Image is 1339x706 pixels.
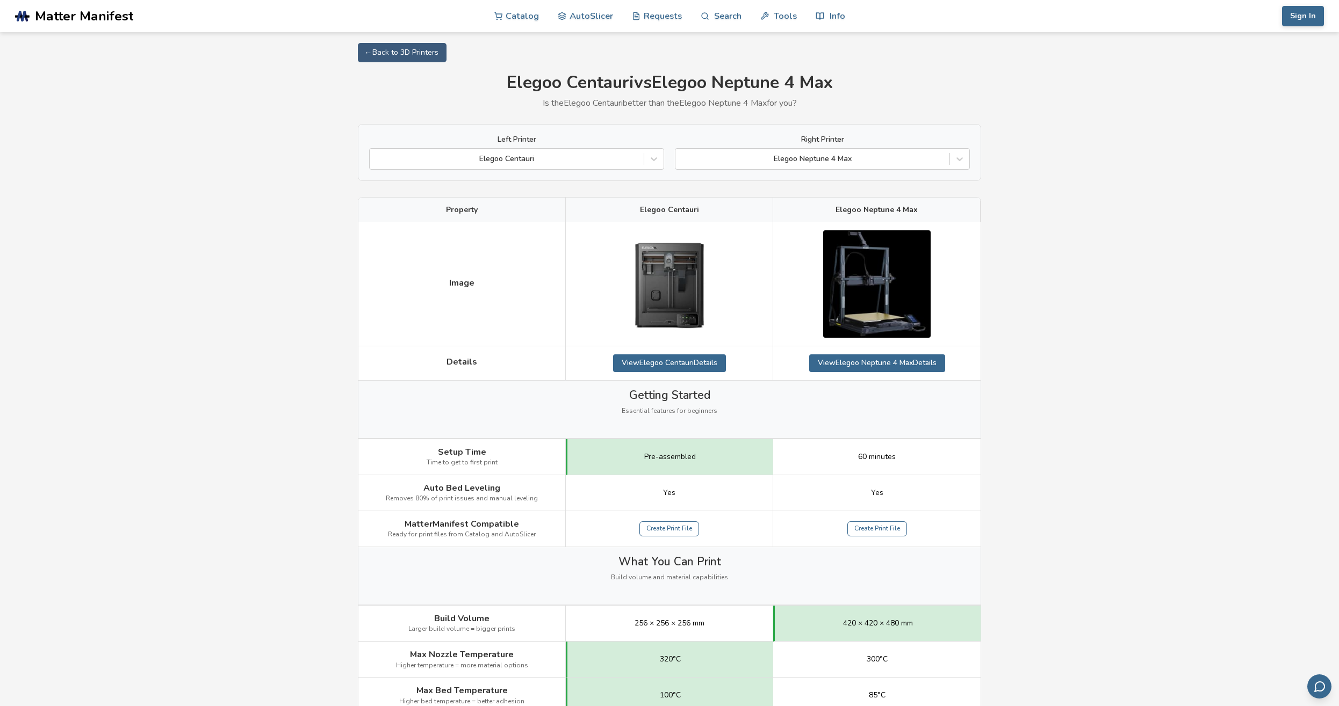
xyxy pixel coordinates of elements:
input: Elegoo Centauri [375,155,377,163]
span: Higher bed temperature = better adhesion [399,698,524,705]
span: Ready for print files from Catalog and AutoSlicer [388,531,536,538]
a: Create Print File [847,521,907,536]
a: ← Back to 3D Printers [358,43,447,62]
span: Time to get to first print [427,459,498,467]
span: Elegoo Neptune 4 Max [836,206,918,214]
h1: Elegoo Centauri vs Elegoo Neptune 4 Max [358,73,981,93]
span: Higher temperature = more material options [396,662,528,669]
span: Max Bed Temperature [416,686,508,695]
span: Max Nozzle Temperature [410,650,514,659]
span: 85°C [869,691,886,700]
label: Left Printer [369,135,664,144]
a: ViewElegoo Neptune 4 MaxDetails [809,354,945,372]
span: Image [449,278,474,288]
span: Build volume and material capabilities [611,574,728,581]
span: Essential features for beginners [622,407,717,415]
span: Yes [663,489,675,497]
img: Elegoo Centauri [616,230,723,338]
span: Setup Time [438,447,486,457]
span: MatterManifest Compatible [405,519,519,529]
img: Elegoo Neptune 4 Max [823,230,931,338]
span: Removes 80% of print issues and manual leveling [386,495,538,503]
span: What You Can Print [618,555,721,568]
span: Yes [871,489,883,497]
span: Getting Started [629,389,710,402]
span: 300°C [867,655,888,664]
span: Auto Bed Leveling [423,483,500,493]
span: 100°C [660,691,681,700]
label: Right Printer [675,135,970,144]
span: 420 × 420 × 480 mm [843,619,913,628]
span: Details [447,357,477,367]
span: 60 minutes [858,453,896,461]
span: 320°C [660,655,681,664]
button: Send feedback via email [1307,674,1331,698]
span: Larger build volume = bigger prints [408,625,515,633]
p: Is the Elegoo Centauri better than the Elegoo Neptune 4 Max for you? [358,98,981,108]
span: Pre-assembled [644,453,696,461]
span: Matter Manifest [35,9,133,24]
span: Build Volume [434,614,489,623]
input: Elegoo Neptune 4 Max [681,155,683,163]
a: Create Print File [639,521,699,536]
span: Elegoo Centauri [640,206,699,214]
span: Property [446,206,478,214]
button: Sign In [1282,6,1324,26]
span: 256 × 256 × 256 mm [635,619,704,628]
a: ViewElegoo CentauriDetails [613,354,726,372]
